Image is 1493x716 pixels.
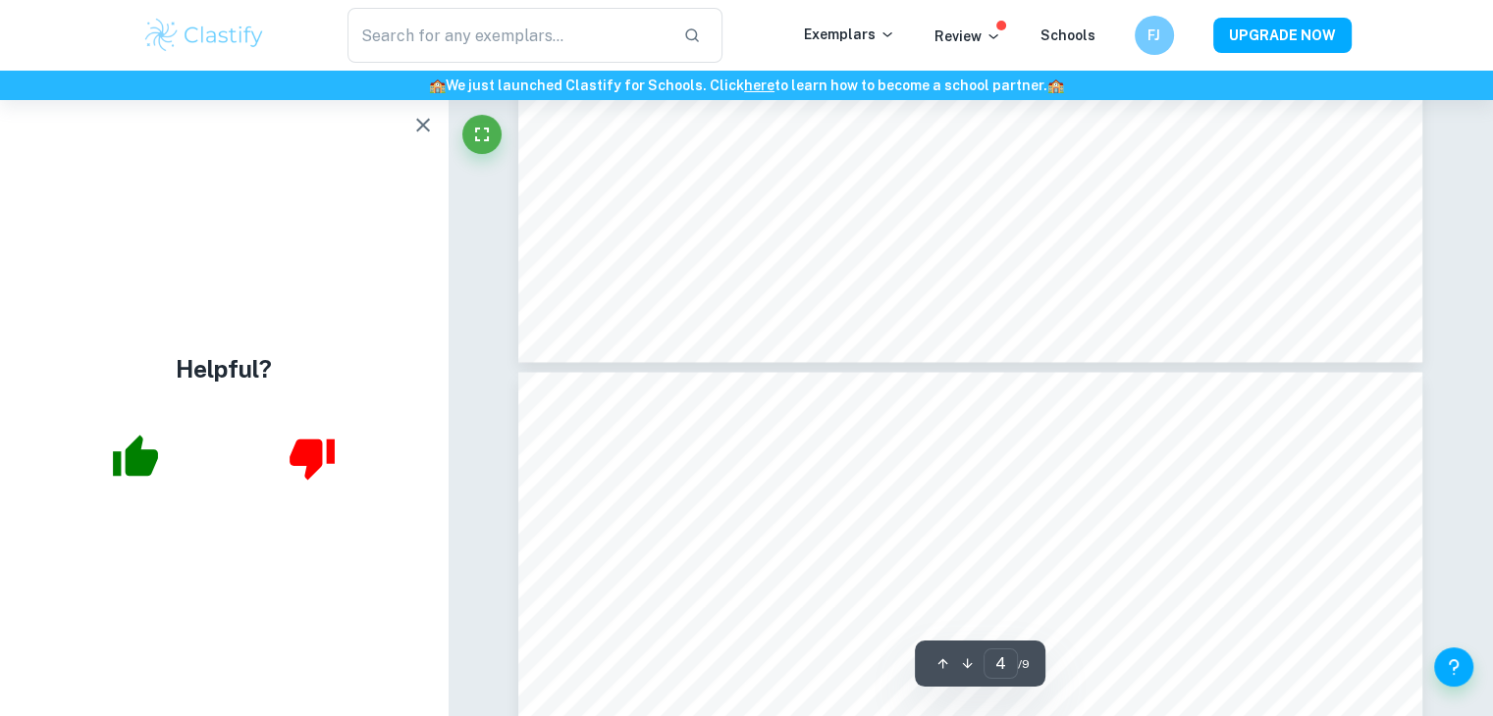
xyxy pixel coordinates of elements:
[1213,18,1352,53] button: UPGRADE NOW
[347,8,668,63] input: Search for any exemplars...
[1434,647,1473,687] button: Help and Feedback
[1135,16,1174,55] button: FJ
[462,115,502,154] button: Fullscreen
[804,24,895,45] p: Exemplars
[1040,27,1095,43] a: Schools
[1018,655,1030,673] span: / 9
[176,350,272,385] h4: Helpful?
[142,16,267,55] img: Clastify logo
[1047,77,1064,93] span: 🏫
[1143,25,1165,46] h6: FJ
[744,77,774,93] a: here
[4,75,1489,96] h6: We just launched Clastify for Schools. Click to learn how to become a school partner.
[934,26,1001,47] p: Review
[429,77,446,93] span: 🏫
